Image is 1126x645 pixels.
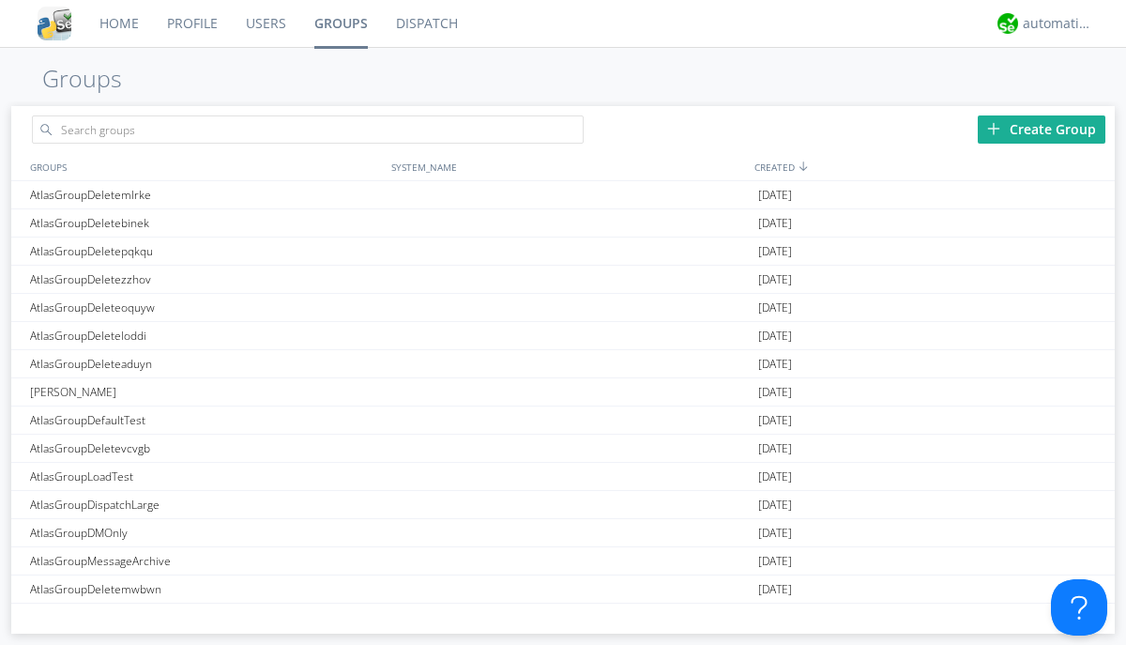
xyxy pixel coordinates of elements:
[11,209,1115,238] a: AtlasGroupDeletebinek[DATE]
[25,463,387,490] div: AtlasGroupLoadTest
[11,378,1115,407] a: [PERSON_NAME][DATE]
[11,491,1115,519] a: AtlasGroupDispatchLarge[DATE]
[38,7,71,40] img: cddb5a64eb264b2086981ab96f4c1ba7
[758,576,792,604] span: [DATE]
[25,350,387,377] div: AtlasGroupDeleteaduyn
[758,604,792,632] span: [DATE]
[25,378,387,406] div: [PERSON_NAME]
[1023,14,1093,33] div: automation+atlas
[987,122,1000,135] img: plus.svg
[758,407,792,435] span: [DATE]
[11,322,1115,350] a: AtlasGroupDeleteloddi[DATE]
[25,407,387,434] div: AtlasGroupDefaultTest
[25,266,387,293] div: AtlasGroupDeletezzhov
[750,153,1115,180] div: CREATED
[11,576,1115,604] a: AtlasGroupDeletemwbwn[DATE]
[11,266,1115,294] a: AtlasGroupDeletezzhov[DATE]
[25,181,387,208] div: AtlasGroupDeletemlrke
[32,115,584,144] input: Search groups
[25,238,387,265] div: AtlasGroupDeletepqkqu
[758,435,792,463] span: [DATE]
[758,266,792,294] span: [DATE]
[758,350,792,378] span: [DATE]
[11,407,1115,435] a: AtlasGroupDefaultTest[DATE]
[25,209,387,237] div: AtlasGroupDeletebinek
[978,115,1105,144] div: Create Group
[387,153,750,180] div: SYSTEM_NAME
[25,435,387,462] div: AtlasGroupDeletevcvgb
[11,519,1115,547] a: AtlasGroupDMOnly[DATE]
[1051,579,1107,636] iframe: Toggle Customer Support
[997,13,1018,34] img: d2d01cd9b4174d08988066c6d424eccd
[25,491,387,518] div: AtlasGroupDispatchLarge
[758,181,792,209] span: [DATE]
[758,238,792,266] span: [DATE]
[758,209,792,238] span: [DATE]
[758,519,792,547] span: [DATE]
[11,547,1115,576] a: AtlasGroupMessageArchive[DATE]
[25,576,387,603] div: AtlasGroupDeletemwbwn
[11,604,1115,632] a: [PERSON_NAME][DATE]
[25,604,387,631] div: [PERSON_NAME]
[25,322,387,349] div: AtlasGroupDeleteloddi
[11,350,1115,378] a: AtlasGroupDeleteaduyn[DATE]
[25,294,387,321] div: AtlasGroupDeleteoquyw
[11,181,1115,209] a: AtlasGroupDeletemlrke[DATE]
[758,547,792,576] span: [DATE]
[11,294,1115,322] a: AtlasGroupDeleteoquyw[DATE]
[758,378,792,407] span: [DATE]
[25,153,382,180] div: GROUPS
[11,435,1115,463] a: AtlasGroupDeletevcvgb[DATE]
[758,294,792,322] span: [DATE]
[25,519,387,546] div: AtlasGroupDMOnly
[11,463,1115,491] a: AtlasGroupLoadTest[DATE]
[758,491,792,519] span: [DATE]
[25,547,387,575] div: AtlasGroupMessageArchive
[758,322,792,350] span: [DATE]
[758,463,792,491] span: [DATE]
[11,238,1115,266] a: AtlasGroupDeletepqkqu[DATE]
